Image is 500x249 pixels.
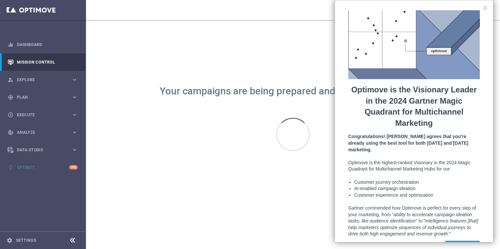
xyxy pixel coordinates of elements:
li: Customer experience and optimization [354,192,480,199]
span: Plan [17,95,71,99]
i: keyboard_arrow_right [71,147,78,153]
i: track_changes [8,129,14,135]
i: settings [7,237,13,243]
img: PostFunnel Summit 2019 TLV [348,10,480,79]
strong: Optimove is the Visionary Leader in the 2024 Gartner Magic Quadrant for Multichannel Marketing [351,85,479,127]
span: Data Studio [17,148,71,152]
div: Optibot [8,159,78,176]
p: Optimove is the highest-ranked Visionary in the 2024 Magic Quadrant for Multichannel Marketing Hu... [348,160,480,173]
div: Your campaigns are being prepared and will be ready shortly [160,88,426,94]
button: Close [482,2,488,13]
div: Plan [8,94,71,100]
i: keyboard_arrow_right [71,112,78,118]
span: Execute [17,113,71,117]
i: gps_fixed [8,94,14,100]
span: Analyze [17,130,71,134]
a: Mission Control [17,53,78,71]
i: person_search [8,77,14,83]
em: ability to accelerate campaign ideation tasks, like audience identification [348,212,474,224]
a: Dashboard [17,36,78,53]
div: +10 [69,165,78,170]
i: lightbulb [8,165,14,171]
i: play_circle_outline [8,112,14,118]
li: Customer journey orchestration [354,179,480,186]
strong: Congratulations! [PERSON_NAME] agrees that you're already using the best tool for both [DATE] and... [348,134,470,152]
div: Analyze [8,129,71,135]
i: equalizer [8,42,14,48]
span: Explore [17,78,71,82]
a: Settings [16,238,36,242]
div: Explore [8,77,71,83]
div: Data Studio [8,147,71,153]
li: AI-enabled campaign ideation [354,185,480,192]
div: Dashboard [8,36,78,53]
span: " [449,231,451,236]
div: Execute [8,112,71,118]
div: Mission Control [8,53,78,71]
em: intelligence features [that] help marketers optimize sequences of individual journeys to drive bo... [348,218,479,236]
i: keyboard_arrow_right [71,129,78,135]
span: Gartner commended how Optimove is perfect for every step of your marketing, from " [348,205,478,217]
i: keyboard_arrow_right [71,76,78,83]
span: " to " [416,218,425,224]
i: keyboard_arrow_right [71,94,78,100]
a: Optibot [17,159,69,176]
